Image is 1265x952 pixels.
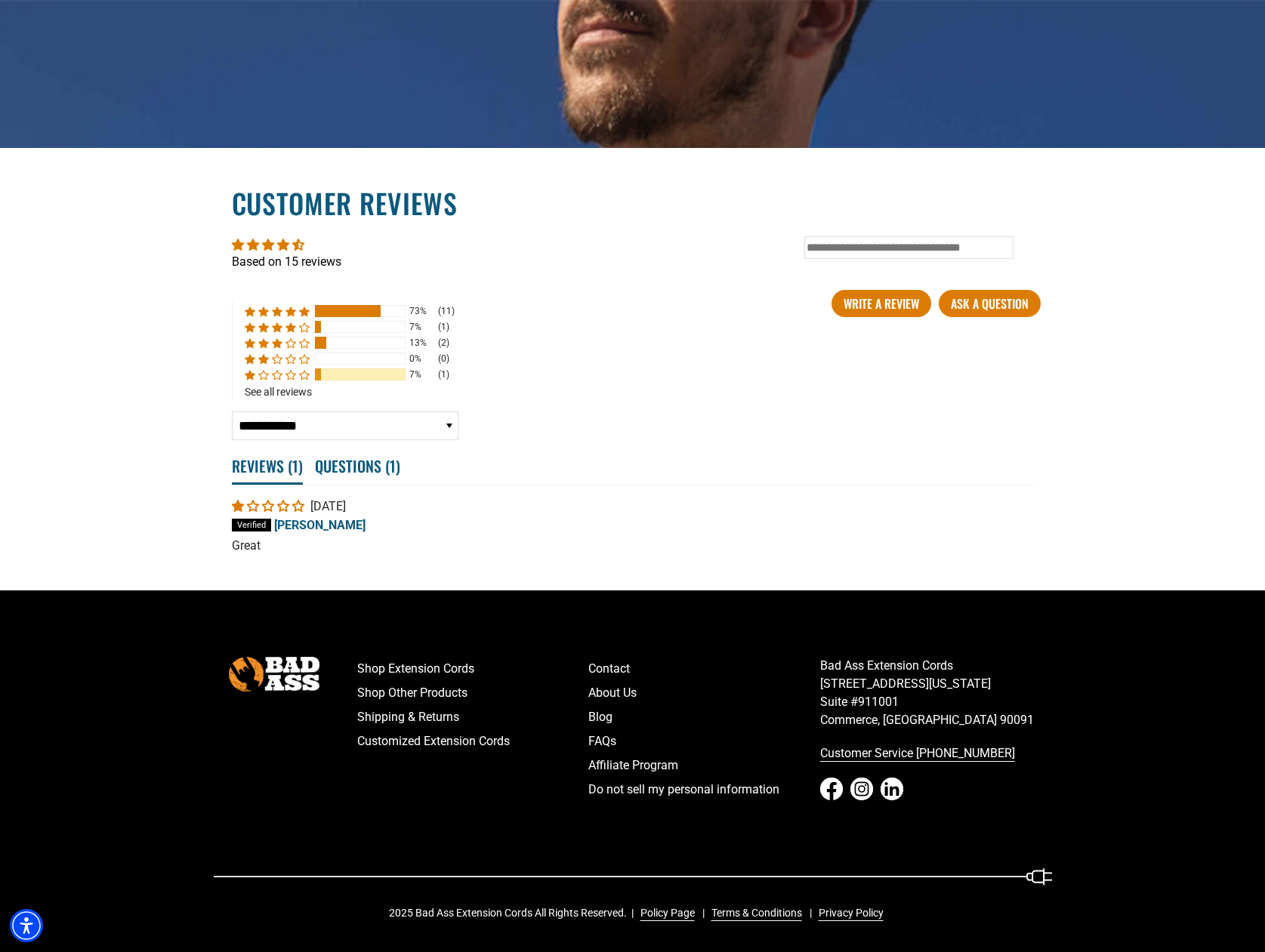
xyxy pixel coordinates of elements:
[390,454,396,477] span: 1
[315,449,400,482] span: Questions ( )
[245,305,310,318] div: 73% (11) reviews with 5 star rating
[804,236,1014,259] input: Type in keyword and press enter...
[634,905,695,921] a: Policy Page
[588,657,820,681] a: Contact
[245,337,310,350] div: 13% (2) reviews with 3 star rating
[588,705,820,729] a: Blog
[588,729,820,753] a: FAQs
[409,305,433,318] div: 73%
[357,729,589,753] a: Customized Extension Cords
[245,321,310,334] div: 7% (1) reviews with 4 star rating
[438,368,449,381] div: (1)
[292,454,298,477] span: 1
[813,905,884,921] a: Privacy Policy
[705,905,802,921] a: Terms & Conditions
[850,778,873,800] a: Instagram - open in a new tab
[245,368,310,381] div: 7% (1) reviews with 1 star rating
[357,681,589,705] a: Shop Other Products
[229,657,319,691] img: Bad Ass Extension Cords
[274,518,366,532] span: [PERSON_NAME]
[820,778,843,800] a: Facebook - open in a new tab
[820,657,1052,729] p: Bad Ass Extension Cords [STREET_ADDRESS][US_STATE] Suite #911001 Commerce, [GEOGRAPHIC_DATA] 90091
[232,499,307,513] span: 1 star review
[438,321,449,334] div: (1)
[10,909,43,942] div: Accessibility Menu
[438,337,449,350] div: (2)
[939,290,1041,317] a: Ask a question
[409,321,433,334] div: 7%
[232,236,1034,254] div: Average rating is 4.40 stars
[232,411,458,440] select: Sort dropdown
[357,657,589,681] a: Shop Extension Cords
[588,753,820,778] a: Affiliate Program
[832,290,931,317] a: Write A Review
[588,681,820,705] a: About Us
[232,254,341,269] a: Based on 15 reviews - open in a new tab
[232,538,1034,554] p: Great
[820,741,1052,766] a: call 833-674-1699
[232,449,303,485] span: Reviews ( )
[438,305,455,318] div: (11)
[232,184,1034,222] h2: Customer Reviews
[409,368,433,381] div: 7%
[357,705,589,729] a: Shipping & Returns
[310,499,346,513] span: [DATE]
[389,905,894,921] div: 2025 Bad Ass Extension Cords All Rights Reserved.
[588,778,820,802] a: Do not sell my personal information
[245,386,455,398] div: See all reviews
[881,778,903,800] a: LinkedIn - open in a new tab
[409,337,433,350] div: 13%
